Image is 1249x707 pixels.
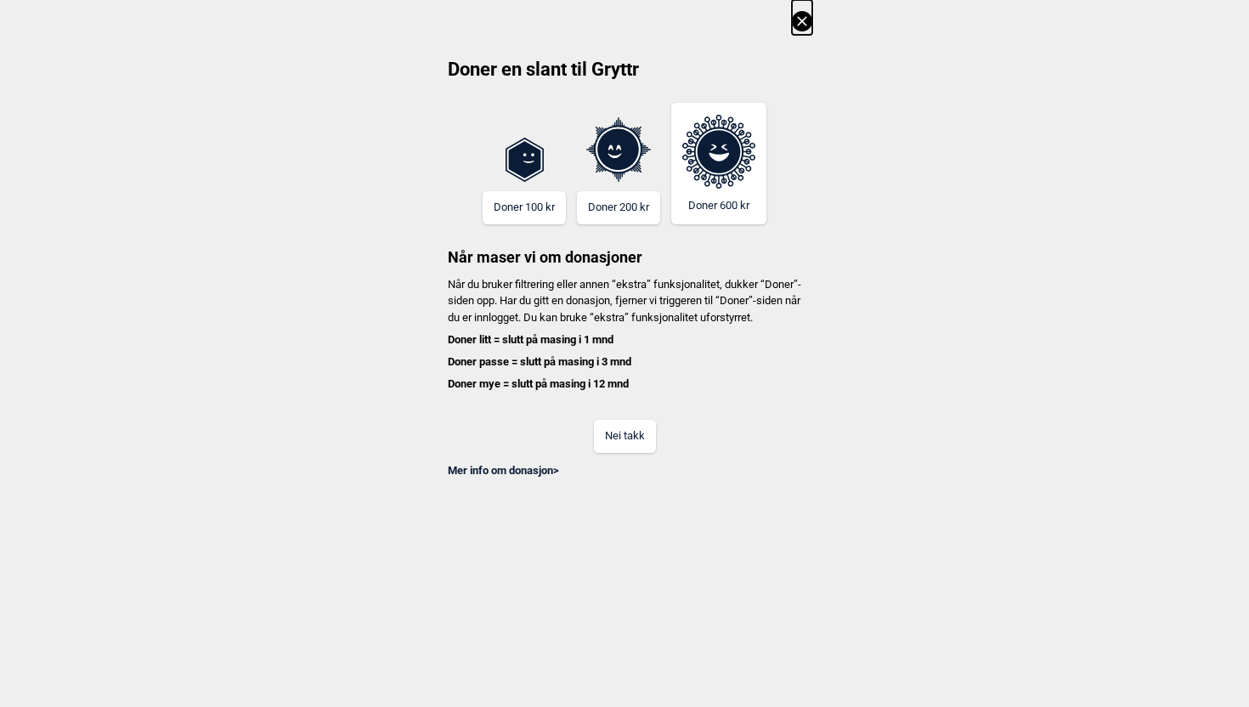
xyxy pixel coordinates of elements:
[448,355,631,368] b: Doner passe = slutt på masing i 3 mnd
[483,191,566,224] button: Doner 100 kr
[437,224,812,268] h3: Når maser vi om donasjoner
[437,57,812,94] h2: Doner en slant til Gryttr
[577,191,660,224] button: Doner 200 kr
[594,420,656,453] button: Nei takk
[448,464,559,477] a: Mer info om donasjon>
[671,103,766,224] button: Doner 600 kr
[448,377,629,390] b: Doner mye = slutt på masing i 12 mnd
[437,276,812,393] p: Når du bruker filtrering eller annen “ekstra” funksjonalitet, dukker “Doner”-siden opp. Har du gi...
[448,333,613,346] b: Doner litt = slutt på masing i 1 mnd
